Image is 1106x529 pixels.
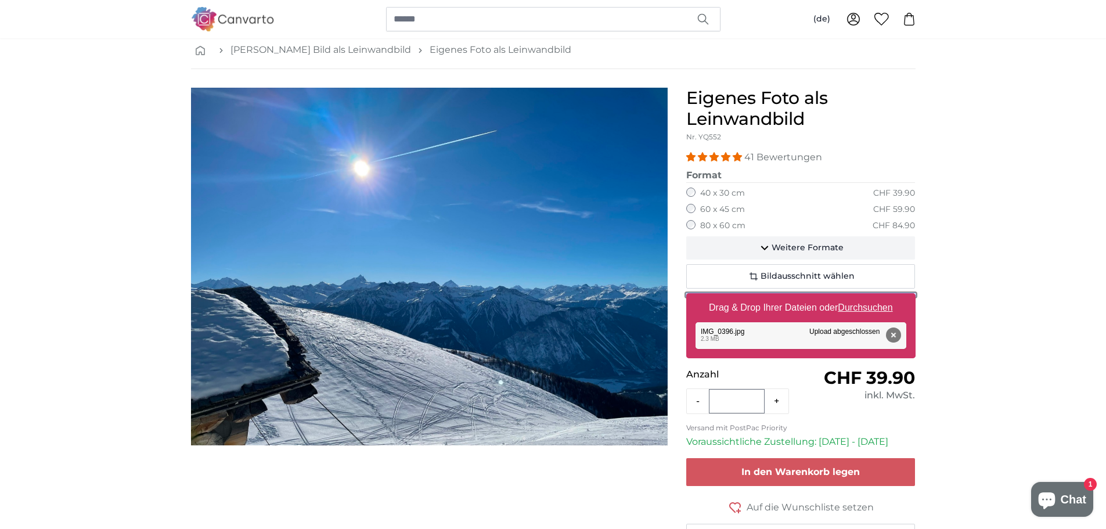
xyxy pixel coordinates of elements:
button: In den Warenkorb legen [686,458,916,486]
button: Bildausschnitt wählen [686,264,916,289]
div: CHF 84.90 [873,220,915,232]
a: [PERSON_NAME] Bild als Leinwandbild [230,43,411,57]
u: Durchsuchen [838,303,892,312]
div: 1 of 1 [191,88,668,445]
button: - [687,390,709,413]
button: + [765,390,788,413]
span: Bildausschnitt wählen [761,271,855,282]
div: CHF 39.90 [873,188,915,199]
button: Weitere Formate [686,236,916,260]
legend: Format [686,168,916,183]
div: inkl. MwSt. [801,388,915,402]
button: Auf die Wunschliste setzen [686,500,916,514]
span: In den Warenkorb legen [741,466,860,477]
div: CHF 59.90 [873,204,915,215]
a: Eigenes Foto als Leinwandbild [430,43,571,57]
nav: breadcrumbs [191,31,916,69]
p: Anzahl [686,368,801,382]
p: Voraussichtliche Zustellung: [DATE] - [DATE] [686,435,916,449]
label: 80 x 60 cm [700,220,745,232]
span: Weitere Formate [772,242,844,254]
button: (de) [804,9,840,30]
label: 60 x 45 cm [700,204,745,215]
span: Nr. YQ552 [686,132,721,141]
p: Versand mit PostPac Priority [686,423,916,433]
img: personalised-canvas-print [191,88,668,445]
span: CHF 39.90 [824,367,915,388]
span: Auf die Wunschliste setzen [747,501,874,514]
label: Drag & Drop Ihrer Dateien oder [704,296,898,319]
inbox-online-store-chat: Onlineshop-Chat von Shopify [1028,482,1097,520]
h1: Eigenes Foto als Leinwandbild [686,88,916,129]
span: 41 Bewertungen [744,152,822,163]
label: 40 x 30 cm [700,188,745,199]
span: 4.98 stars [686,152,744,163]
img: Canvarto [191,7,275,31]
